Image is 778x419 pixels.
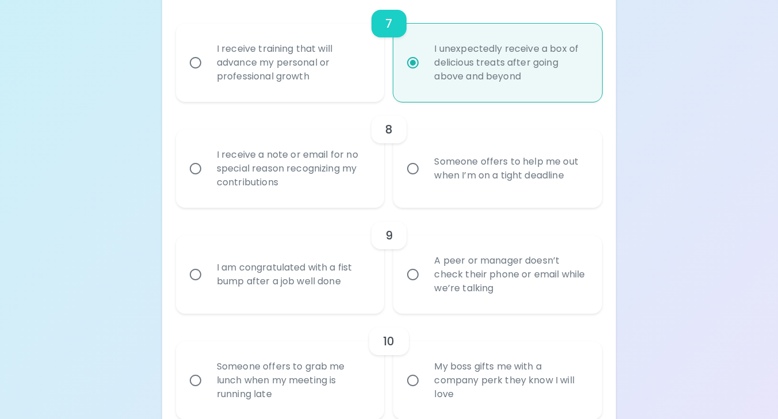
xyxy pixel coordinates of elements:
h6: 8 [385,120,393,139]
div: Someone offers to grab me lunch when my meeting is running late [208,346,378,415]
div: I receive training that will advance my personal or professional growth [208,28,378,97]
h6: 10 [383,332,394,351]
div: A peer or manager doesn’t check their phone or email while we’re talking [425,240,596,309]
div: I unexpectedly receive a box of delicious treats after going above and beyond [425,28,596,97]
div: My boss gifts me with a company perk they know I will love [425,346,596,415]
div: I receive a note or email for no special reason recognizing my contributions [208,134,378,203]
div: I am congratulated with a fist bump after a job well done [208,247,378,302]
h6: 7 [385,14,392,33]
div: choice-group-check [176,102,602,208]
h6: 9 [385,226,393,245]
div: Someone offers to help me out when I’m on a tight deadline [425,141,596,196]
div: choice-group-check [176,208,602,314]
